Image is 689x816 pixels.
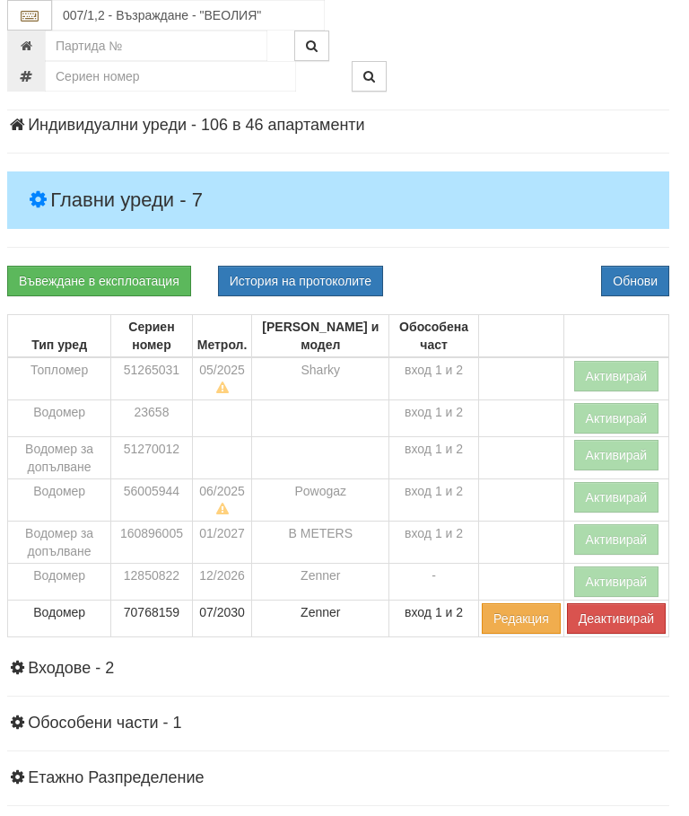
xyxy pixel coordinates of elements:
[218,266,383,296] button: История на протоколите
[574,482,659,513] button: Активирай
[192,357,252,400] td: 05/2025
[252,601,389,637] td: Zenner
[111,564,192,601] td: 12850822
[192,522,252,564] td: 01/2027
[252,315,389,358] th: [PERSON_NAME] и модел
[7,660,669,678] h4: Входове - 2
[574,566,659,597] button: Активирай
[8,400,111,437] td: Водомер
[192,315,252,358] th: Метрол.
[8,479,111,522] td: Водомер
[8,437,111,479] td: Водомер за допълване
[7,266,191,296] a: Въвеждане в експлоатация
[8,564,111,601] td: Водомер
[389,400,479,437] td: вход 1 и 2
[8,601,111,637] td: Водомер
[192,479,252,522] td: 06/2025
[192,564,252,601] td: 12/2026
[111,315,192,358] th: Сериен номер
[111,437,192,479] td: 51270012
[574,524,659,555] button: Активирай
[252,479,389,522] td: Powogaz
[601,266,669,296] button: Обнови
[111,522,192,564] td: 160896005
[111,601,192,637] td: 70768159
[567,603,666,634] button: Деактивирай
[192,601,252,637] td: 07/2030
[252,357,389,400] td: Sharky
[7,171,669,229] h4: Главни уреди - 7
[389,601,479,637] td: вход 1 и 2
[8,357,111,400] td: Топломер
[252,522,389,564] td: B METERS
[574,361,659,391] button: Активирай
[7,715,669,733] h4: Обособени части - 1
[389,437,479,479] td: вход 1 и 2
[389,315,479,358] th: Обособена част
[389,522,479,564] td: вход 1 и 2
[111,357,192,400] td: 51265031
[389,357,479,400] td: вход 1 и 2
[574,440,659,470] button: Активирай
[389,479,479,522] td: вход 1 и 2
[389,564,479,601] td: -
[45,31,267,61] input: Партида №
[482,603,561,634] button: Редакция
[252,564,389,601] td: Zenner
[111,400,192,437] td: 23658
[574,403,659,434] button: Активирай
[7,117,669,135] h4: Индивидуални уреди - 106 в 46 апартаменти
[45,61,296,92] input: Сериен номер
[7,769,669,787] h4: Етажно Разпределение
[111,479,192,522] td: 56005944
[8,315,111,358] th: Тип уред
[8,522,111,564] td: Водомер за допълване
